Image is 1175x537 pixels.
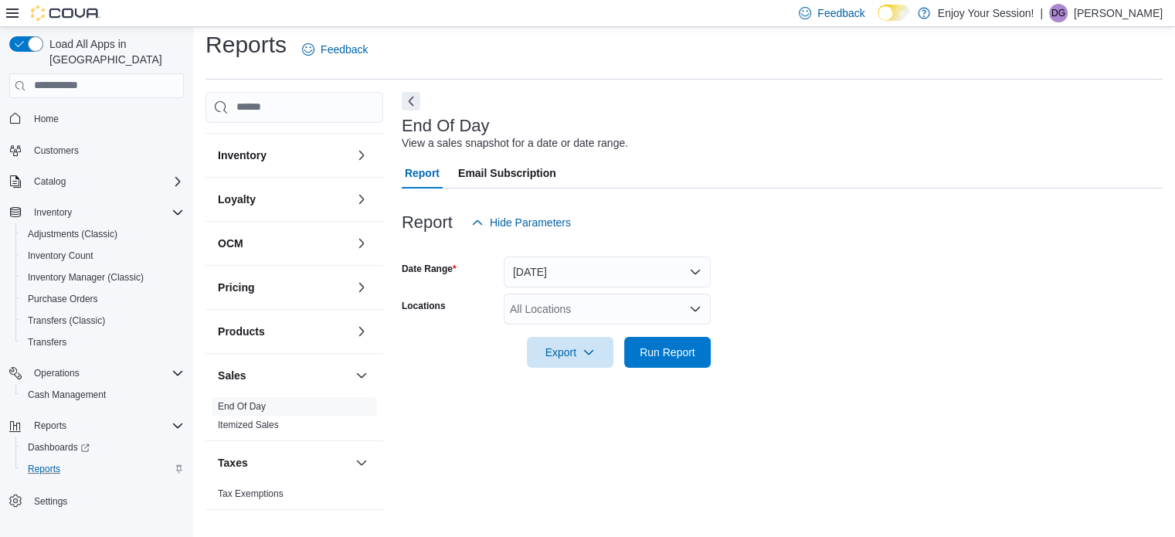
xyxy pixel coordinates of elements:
[22,460,184,478] span: Reports
[205,484,383,509] div: Taxes
[205,29,287,60] h1: Reports
[218,192,256,207] h3: Loyalty
[22,460,66,478] a: Reports
[490,215,571,230] span: Hide Parameters
[28,364,86,382] button: Operations
[15,245,190,267] button: Inventory Count
[624,337,711,368] button: Run Report
[15,331,190,353] button: Transfers
[218,368,349,383] button: Sales
[352,322,371,341] button: Products
[28,110,65,128] a: Home
[28,141,184,160] span: Customers
[22,333,184,352] span: Transfers
[218,419,279,431] span: Itemized Sales
[1040,4,1043,22] p: |
[31,5,100,21] img: Cova
[504,257,711,287] button: [DATE]
[15,458,190,480] button: Reports
[28,336,66,348] span: Transfers
[218,324,349,339] button: Products
[28,416,73,435] button: Reports
[28,271,144,284] span: Inventory Manager (Classic)
[878,5,910,21] input: Dark Mode
[402,117,490,135] h3: End Of Day
[321,42,368,57] span: Feedback
[22,290,184,308] span: Purchase Orders
[1051,4,1065,22] span: DG
[689,303,701,315] button: Open list of options
[352,278,371,297] button: Pricing
[296,34,374,65] a: Feedback
[527,337,613,368] button: Export
[352,454,371,472] button: Taxes
[34,495,67,508] span: Settings
[218,400,266,413] span: End Of Day
[43,36,184,67] span: Load All Apps in [GEOGRAPHIC_DATA]
[28,416,184,435] span: Reports
[15,310,190,331] button: Transfers (Classic)
[3,489,190,512] button: Settings
[402,213,453,232] h3: Report
[28,172,72,191] button: Catalog
[22,386,184,404] span: Cash Management
[34,206,72,219] span: Inventory
[28,463,60,475] span: Reports
[34,367,80,379] span: Operations
[218,148,349,163] button: Inventory
[465,207,577,238] button: Hide Parameters
[458,158,556,189] span: Email Subscription
[15,437,190,458] a: Dashboards
[218,455,349,471] button: Taxes
[817,5,864,21] span: Feedback
[28,364,184,382] span: Operations
[218,148,267,163] h3: Inventory
[22,268,184,287] span: Inventory Manager (Classic)
[218,236,349,251] button: OCM
[218,324,265,339] h3: Products
[15,267,190,288] button: Inventory Manager (Classic)
[352,366,371,385] button: Sales
[352,190,371,209] button: Loyalty
[536,337,604,368] span: Export
[3,171,190,192] button: Catalog
[28,441,90,454] span: Dashboards
[15,223,190,245] button: Adjustments (Classic)
[352,146,371,165] button: Inventory
[938,4,1034,22] p: Enjoy Your Session!
[22,225,124,243] a: Adjustments (Classic)
[34,420,66,432] span: Reports
[402,263,457,275] label: Date Range
[1049,4,1068,22] div: Darian Grimes
[22,438,184,457] span: Dashboards
[22,268,150,287] a: Inventory Manager (Classic)
[205,397,383,440] div: Sales
[28,293,98,305] span: Purchase Orders
[218,420,279,430] a: Itemized Sales
[28,228,117,240] span: Adjustments (Classic)
[28,492,73,511] a: Settings
[22,225,184,243] span: Adjustments (Classic)
[402,135,628,151] div: View a sales snapshot for a date or date range.
[218,192,349,207] button: Loyalty
[34,113,59,125] span: Home
[34,144,79,157] span: Customers
[15,384,190,406] button: Cash Management
[352,234,371,253] button: OCM
[218,455,248,471] h3: Taxes
[218,401,266,412] a: End Of Day
[22,246,184,265] span: Inventory Count
[34,175,66,188] span: Catalog
[218,488,284,499] a: Tax Exemptions
[28,491,184,510] span: Settings
[218,488,284,500] span: Tax Exemptions
[22,246,100,265] a: Inventory Count
[878,21,878,22] span: Dark Mode
[3,202,190,223] button: Inventory
[3,139,190,161] button: Customers
[218,280,349,295] button: Pricing
[218,236,243,251] h3: OCM
[28,141,85,160] a: Customers
[3,362,190,384] button: Operations
[22,438,96,457] a: Dashboards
